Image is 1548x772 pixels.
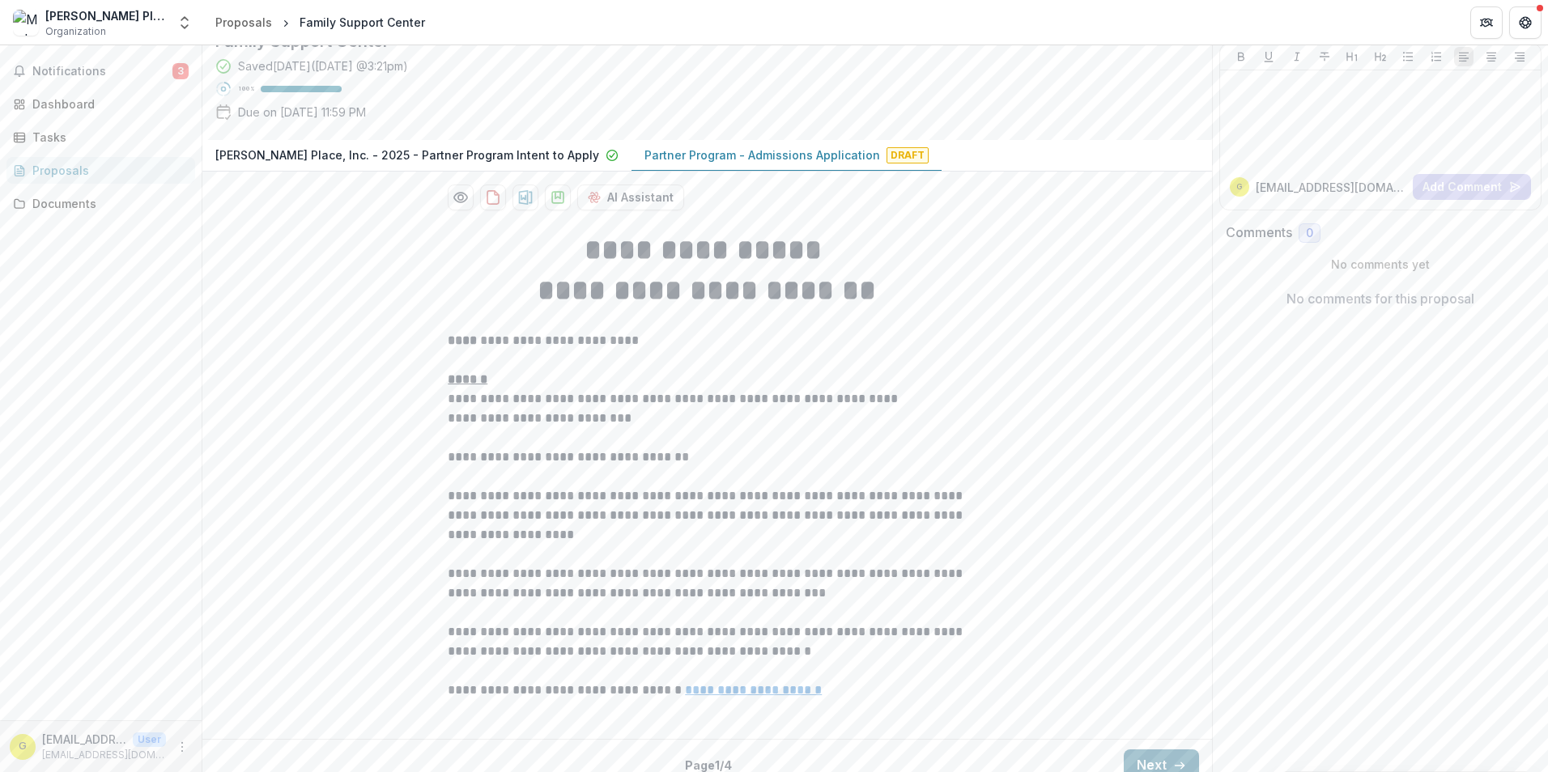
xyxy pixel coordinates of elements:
button: Add Comment [1413,174,1531,200]
p: No comments yet [1226,256,1536,273]
button: Align Right [1510,47,1529,66]
p: No comments for this proposal [1286,289,1474,308]
button: Partners [1470,6,1503,39]
a: Proposals [6,157,195,184]
button: Underline [1259,47,1278,66]
button: Get Help [1509,6,1542,39]
div: Tasks [32,129,182,146]
div: Documents [32,195,182,212]
button: Italicize [1287,47,1307,66]
p: [EMAIL_ADDRESS][DOMAIN_NAME] [1256,179,1407,196]
div: Dashboard [32,95,182,112]
p: [EMAIL_ADDRESS][DOMAIN_NAME] [42,731,126,748]
button: More [172,737,192,757]
p: [PERSON_NAME] Place, Inc. - 2025 - Partner Program Intent to Apply [215,146,599,163]
button: Align Center [1482,47,1501,66]
span: Organization [45,24,106,39]
div: Saved [DATE] ( [DATE] @ 3:21pm ) [238,57,408,74]
span: 3 [172,63,189,79]
a: Tasks [6,124,195,151]
div: Family Support Center [300,14,425,31]
div: Proposals [32,162,182,179]
p: [EMAIL_ADDRESS][DOMAIN_NAME] [42,748,166,762]
button: download-proposal [512,185,538,210]
a: Dashboard [6,91,195,117]
p: 100 % [238,83,254,95]
a: Documents [6,190,195,217]
button: AI Assistant [577,185,684,210]
a: Proposals [209,11,279,34]
button: Open entity switcher [173,6,196,39]
button: Align Left [1454,47,1474,66]
p: Partner Program - Admissions Application [644,146,880,163]
div: [PERSON_NAME] Place, Inc. [45,7,167,24]
div: grants@madonnaplace.org [19,741,27,752]
button: Heading 2 [1371,47,1390,66]
button: Preview bcc44eaa-bb0d-4fa9-825c-88c9c41a175a-1.pdf [448,185,474,210]
button: Bold [1231,47,1251,66]
div: Proposals [215,14,272,31]
img: Madonna Place, Inc. [13,10,39,36]
h2: Comments [1226,225,1292,240]
button: Strike [1315,47,1334,66]
button: Ordered List [1427,47,1446,66]
button: download-proposal [480,185,506,210]
span: Notifications [32,65,172,78]
button: download-proposal [545,185,571,210]
div: grants@madonnaplace.org [1236,183,1242,191]
button: Heading 1 [1342,47,1362,66]
nav: breadcrumb [209,11,432,34]
p: User [133,732,166,747]
span: Draft [887,147,929,163]
span: 0 [1306,227,1313,240]
p: Due on [DATE] 11:59 PM [238,104,366,121]
button: Bullet List [1398,47,1418,66]
button: Notifications3 [6,58,195,84]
